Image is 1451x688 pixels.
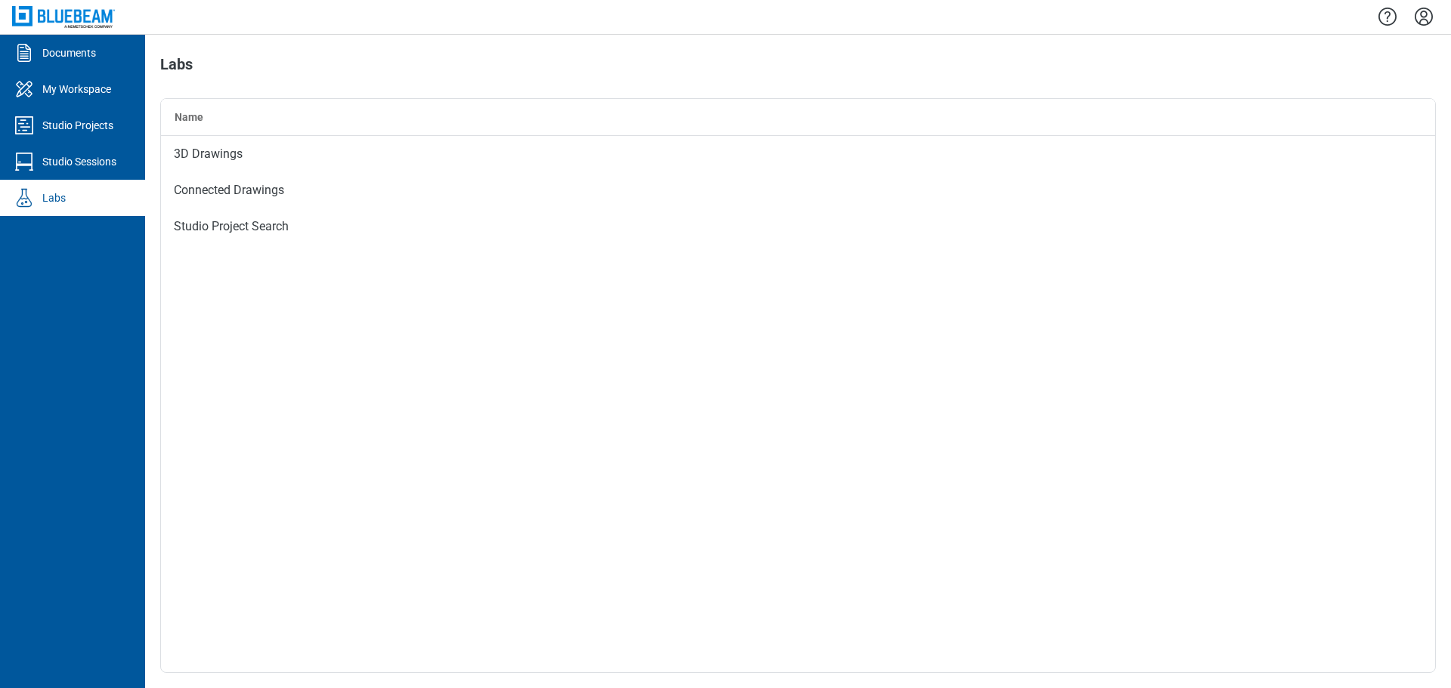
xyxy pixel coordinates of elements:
[161,172,1435,208] div: Connected Drawings
[42,45,96,60] div: Documents
[12,186,36,210] svg: Labs
[12,41,36,65] svg: Documents
[12,77,36,101] svg: My Workspace
[12,113,36,137] svg: Studio Projects
[42,190,66,205] div: Labs
[12,6,115,28] img: Bluebeam, Inc.
[42,118,113,133] div: Studio Projects
[1412,4,1436,29] button: Settings
[161,136,1435,172] div: 3D Drawings
[161,208,1435,245] div: Studio Project Search
[175,111,203,123] span: Name
[160,56,193,80] h1: Labs
[12,150,36,174] svg: Studio Sessions
[42,154,116,169] div: Studio Sessions
[42,82,111,97] div: My Workspace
